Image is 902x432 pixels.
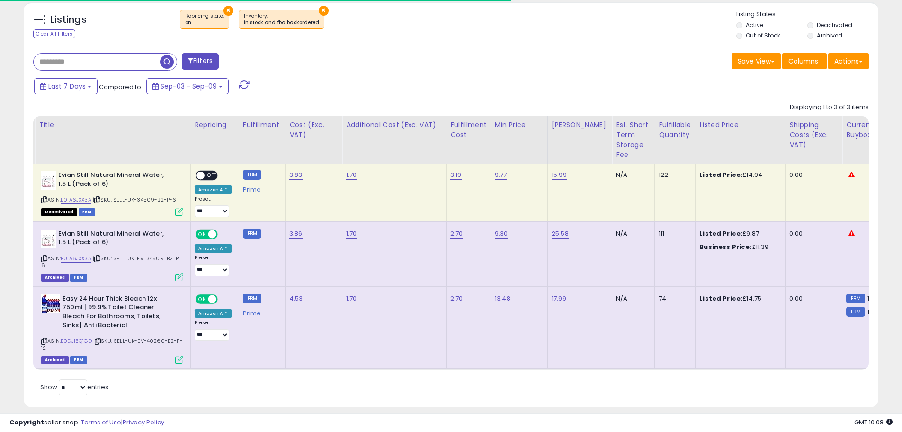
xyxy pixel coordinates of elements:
span: 15.11 [867,307,879,316]
p: Listing States: [736,10,878,19]
div: £11.39 [699,243,778,251]
span: Inventory : [244,12,319,27]
b: Listed Price: [699,170,742,179]
b: Evian Still Natural Mineral Water, 1.5 L (Pack of 6) [58,230,173,249]
div: Title [39,120,187,130]
span: OFF [216,295,232,303]
span: OFF [205,172,220,180]
b: Listed Price: [699,294,742,303]
small: FBM [243,229,261,239]
span: Listings that have been deleted from Seller Central [41,274,69,282]
div: 74 [659,294,688,303]
b: Listed Price: [699,229,742,238]
img: 415194YWkpL._SL40_.jpg [41,230,56,248]
button: Actions [828,53,869,69]
small: FBM [243,294,261,303]
div: Prime [243,306,278,317]
a: 3.19 [450,170,462,180]
a: Terms of Use [81,418,121,427]
div: N/A [616,294,647,303]
button: × [319,6,329,16]
span: ON [196,295,208,303]
label: Out of Stock [746,31,780,39]
a: B0DJ15Q1GD [61,337,92,345]
div: ASIN: [41,171,183,215]
span: | SKU: SELL-UK-EV-34509-B2-P-6 [41,255,182,269]
div: seller snap | | [9,418,164,427]
button: Save View [732,53,781,69]
small: FBM [846,307,865,317]
div: Fulfillment Cost [450,120,487,140]
a: 2.70 [450,229,463,239]
div: £9.87 [699,230,778,238]
button: Columns [782,53,827,69]
div: Est. Short Term Storage Fee [616,120,651,160]
div: Preset: [195,320,232,341]
label: Archived [817,31,842,39]
span: Repricing state : [185,12,224,27]
span: FBM [79,208,96,216]
span: Sep-03 - Sep-09 [161,82,217,91]
small: FBM [846,294,865,303]
div: Prime [243,182,278,193]
div: on [185,19,224,26]
div: ASIN: [41,230,183,280]
div: 122 [659,171,688,179]
div: Preset: [195,255,232,276]
h5: Listings [50,13,87,27]
a: 15.99 [552,170,567,180]
span: | SKU: SELL-UK-EV-40260-B2-P-12 [41,337,183,351]
span: | SKU: SELL-UK-34509-B2-P-6 [93,196,177,203]
a: 3.86 [289,229,303,239]
span: All listings that are unavailable for purchase on Amazon for any reason other than out-of-stock [41,208,77,216]
div: 0.00 [789,294,835,303]
a: 17.99 [552,294,566,303]
div: Displaying 1 to 3 of 3 items [790,103,869,112]
div: Clear All Filters [33,29,75,38]
span: Compared to: [99,83,143,92]
span: 2025-09-17 10:08 GMT [854,418,893,427]
span: 14.39 [867,294,883,303]
span: Columns [788,56,818,66]
a: 1.70 [346,170,357,180]
div: £14.94 [699,171,778,179]
button: × [223,6,233,16]
a: 4.53 [289,294,303,303]
div: in stock and fba backordered [244,19,319,26]
a: 2.70 [450,294,463,303]
div: ASIN: [41,294,183,363]
div: Preset: [195,196,232,217]
div: Cost (Exc. VAT) [289,120,338,140]
div: Amazon AI * [195,309,232,318]
b: Evian Still Natural Mineral Water, 1.5 L (Pack of 6) [58,171,173,191]
div: 111 [659,230,688,238]
span: FBM [70,356,87,364]
a: B01A6JXX3A [61,196,91,204]
strong: Copyright [9,418,44,427]
button: Sep-03 - Sep-09 [146,78,229,94]
div: [PERSON_NAME] [552,120,608,130]
span: Last 7 Days [48,82,86,91]
div: Min Price [495,120,544,130]
a: 9.30 [495,229,508,239]
a: 3.83 [289,170,303,180]
label: Active [746,21,763,29]
img: 51ZUUqHNOpL._SL40_.jpg [41,294,60,313]
div: Fulfillable Quantity [659,120,691,140]
div: Current Buybox Price [846,120,895,140]
label: Deactivated [817,21,852,29]
div: Fulfillment [243,120,281,130]
div: N/A [616,230,647,238]
div: Amazon AI * [195,244,232,253]
span: Show: entries [40,383,108,392]
span: ON [196,230,208,238]
div: Amazon AI * [195,185,232,194]
div: £14.75 [699,294,778,303]
small: FBM [243,170,261,180]
img: 415194YWkpL._SL40_.jpg [41,171,56,190]
a: Privacy Policy [123,418,164,427]
a: 13.48 [495,294,510,303]
div: 0.00 [789,171,835,179]
b: Easy 24 Hour Thick Bleach 12x 750ml | 99.9% Toilet Cleaner Bleach For Bathrooms, Toilets, Sinks |... [63,294,178,332]
div: Listed Price [699,120,781,130]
